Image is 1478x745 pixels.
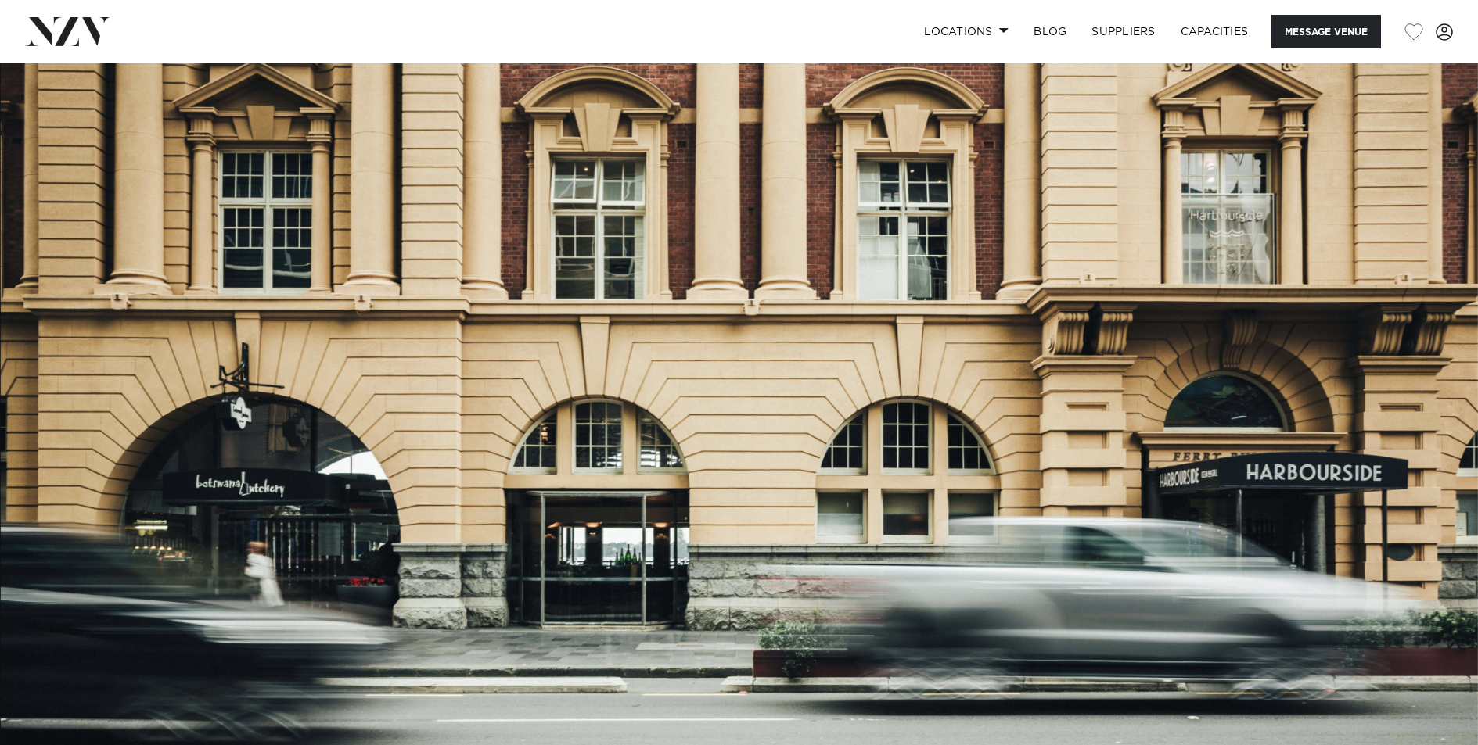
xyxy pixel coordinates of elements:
[25,17,110,45] img: nzv-logo.png
[1271,15,1381,48] button: Message Venue
[1168,15,1261,48] a: Capacities
[1079,15,1167,48] a: SUPPLIERS
[1021,15,1079,48] a: BLOG
[912,15,1021,48] a: Locations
